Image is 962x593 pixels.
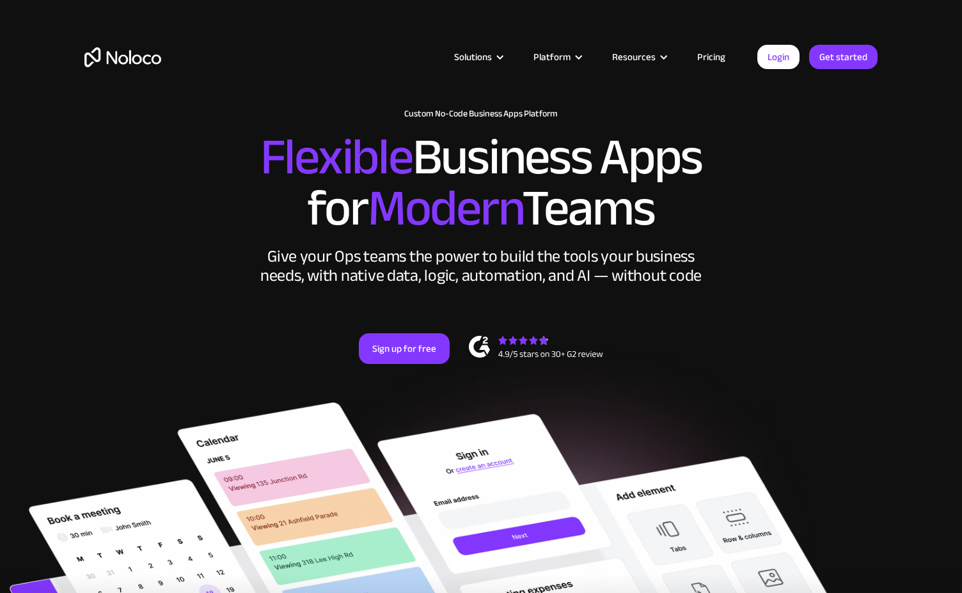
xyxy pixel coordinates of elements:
div: Platform [517,49,596,65]
span: Modern [368,161,522,256]
div: Resources [596,49,681,65]
div: Solutions [454,49,492,65]
a: Sign up for free [359,333,450,364]
div: Platform [533,49,571,65]
a: Get started [809,45,878,69]
span: Flexible [260,109,413,205]
a: home [84,47,161,67]
div: Solutions [438,49,517,65]
div: Resources [612,49,656,65]
div: Give your Ops teams the power to build the tools your business needs, with native data, logic, au... [257,247,705,285]
a: Pricing [681,49,741,65]
a: Login [757,45,800,69]
h2: Business Apps for Teams [84,132,878,234]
